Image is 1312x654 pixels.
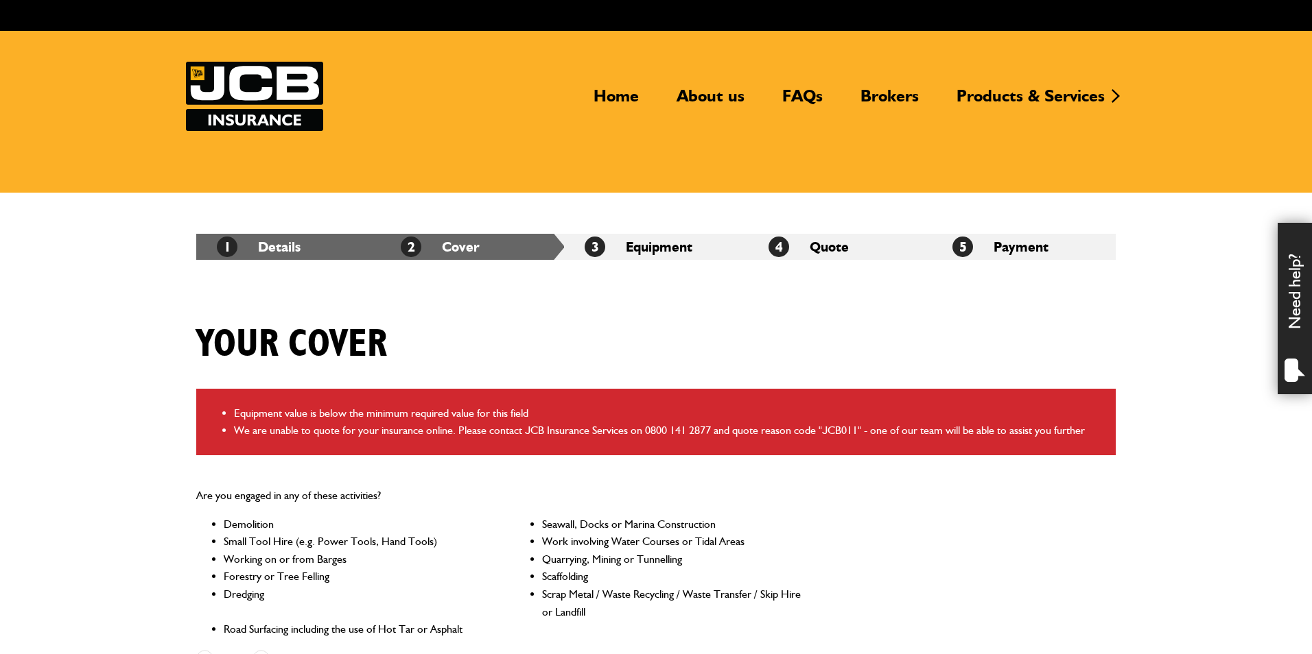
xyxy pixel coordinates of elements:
img: JCB Insurance Services logo [186,62,323,131]
a: Brokers [850,86,929,117]
li: Scaffolding [542,568,802,585]
a: FAQs [772,86,833,117]
div: Need help? [1278,223,1312,394]
li: Equipment [564,234,748,260]
li: Quarrying, Mining or Tunnelling [542,550,802,568]
li: Small Tool Hire (e.g. Power Tools, Hand Tools) [224,533,484,550]
li: We are unable to quote for your insurance online. Please contact JCB Insurance Services on 0800 1... [234,422,1105,439]
a: Home [583,86,649,117]
li: Forestry or Tree Felling [224,568,484,585]
li: Scrap Metal / Waste Recycling / Waste Transfer / Skip Hire or Landfill [542,585,802,620]
span: 3 [585,237,605,257]
a: 1Details [217,239,301,255]
a: Products & Services [946,86,1115,117]
li: Cover [380,234,564,260]
a: About us [666,86,755,117]
li: Demolition [224,516,484,533]
li: Payment [932,234,1116,260]
li: Dredging [224,585,484,620]
span: 1 [217,237,237,257]
p: Are you engaged in any of these activities? [196,487,802,505]
li: Work involving Water Courses or Tidal Areas [542,533,802,550]
li: Road Surfacing including the use of Hot Tar or Asphalt [224,620,484,638]
li: Working on or from Barges [224,550,484,568]
li: Quote [748,234,932,260]
li: Seawall, Docks or Marina Construction [542,516,802,533]
li: Equipment value is below the minimum required value for this field [234,404,1105,422]
h1: Your cover [196,322,387,367]
span: 5 [952,237,973,257]
span: 2 [401,237,421,257]
span: 4 [769,237,789,257]
a: JCB Insurance Services [186,62,323,131]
